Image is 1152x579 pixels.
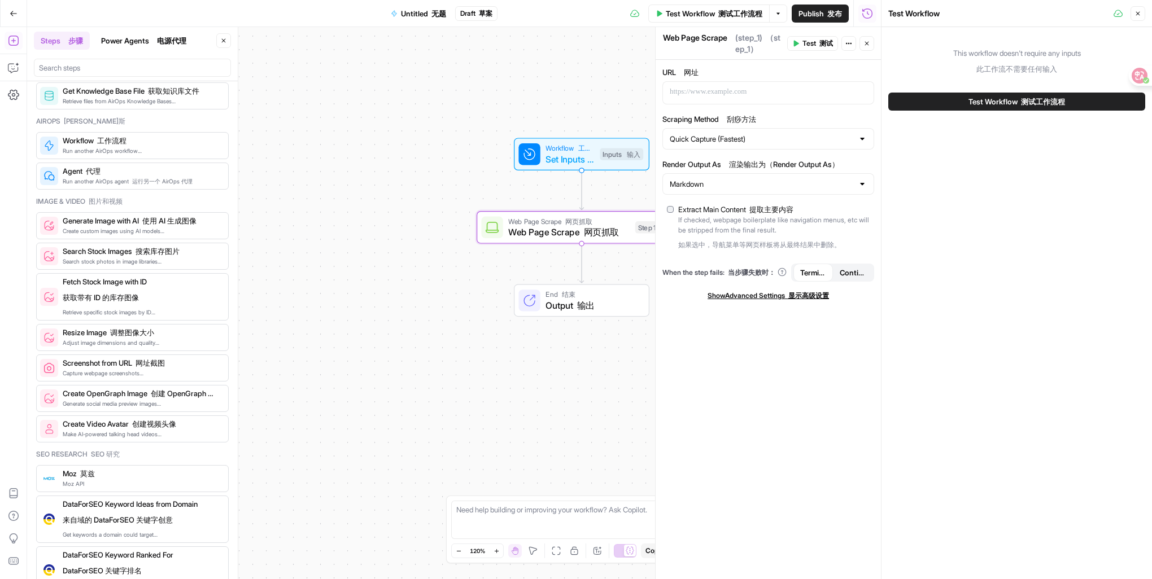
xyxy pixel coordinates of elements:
font: 输入 [627,150,640,158]
img: 3iojl28do7crl10hh26nxau20pae [43,564,55,576]
span: End [546,289,638,300]
span: Retrieve files from AirOps Knowledge Bases [63,97,219,106]
span: Adjust image dimensions and quality [63,338,219,347]
span: Retrieve specific stock images by ID [63,308,219,317]
font: 刮痧方法 [727,115,756,124]
font: 显示高级设置 [788,291,829,300]
div: Web Page Scrape 网页抓取Web Page Scrape 网页抓取Step 1 步骤1 [477,211,687,244]
span: Draft [460,8,492,19]
span: Output [546,299,638,312]
font: 莫兹 [80,469,95,478]
span: Test Workflow [666,8,762,19]
span: Capture webpage screenshots [63,369,219,378]
span: Make AI-powered talking head videos [63,429,219,438]
span: Continue [840,267,866,278]
g: Edge from start to step_1 [579,170,583,210]
span: Show Advanced Settings [708,291,829,301]
span: DataForSEO Keyword Ideas from Domain [63,498,219,530]
textarea: Web Page Scrape [663,32,732,55]
font: 网页抓取 [565,217,592,225]
font: [PERSON_NAME]斯 [64,117,125,125]
font: 当步骤失败时： [728,268,775,277]
span: When the step fails: [662,267,787,278]
input: Markdown [670,178,853,190]
font: 结束 [562,290,575,298]
img: qj0lddqgokrswkyaqb1p9cmo0sp5 [43,514,55,525]
font: 步骤 [68,36,83,45]
font: 调整图像大小 [110,328,154,337]
span: Search Stock Images [63,245,219,257]
button: Test Workflow 测试工作流程 [888,93,1145,111]
font: 使用 AI 生成图像 [142,216,197,225]
font: 获取带有 ID 的库存图像 [63,293,139,302]
font: DataForSEO 关键字排名 [63,566,142,575]
span: Publish [798,8,842,19]
span: Test [802,38,833,49]
span: Test Workflow [968,96,1065,107]
font: 网址 [684,68,699,77]
span: Create Video Avatar [63,418,219,429]
font: SEO 研究 [91,450,120,458]
font: 测试工作流程 [1021,97,1065,106]
font: 无题 [431,9,446,18]
font: 运行另一个 AirOps 代理 [132,178,193,185]
div: Workflow 工作流程Set Inputs 设置输入Inputs 输入 [477,138,687,170]
span: Fetch Stock Image with ID [63,276,219,308]
button: Copy 复制 [641,543,671,558]
g: Edge from step_1 to end [579,243,583,283]
button: Test 测试 [787,36,838,51]
span: Agent [63,165,219,177]
font: 渲染输出为（Render Output As） [729,160,839,169]
span: Workflow [63,135,219,146]
font: 工作流程 [97,136,126,145]
div: Extract Main Content [678,204,793,215]
div: Image & video [36,196,229,207]
input: Quick Capture (Fastest) [670,133,853,144]
span: This workflow doesn't require any inputs [888,47,1145,79]
button: Continue [833,264,872,282]
font: 测试工作流程 [718,9,762,18]
font: 草案 [479,9,492,17]
button: Power Agents [94,32,193,50]
font: 输出 [577,300,595,310]
span: Run another AirOps workflow [63,146,219,155]
font: 发布 [827,9,842,18]
button: Test Workflow 测试工作流程 [648,5,769,23]
span: Search stock photos in image libraries [63,257,219,266]
span: Web Page Scrape [508,216,630,226]
span: Screenshot from URL [63,357,219,369]
font: 搜索库存图片 [136,247,180,256]
span: Moz [63,468,219,479]
font: 来自域的 DataForSEO 关键字创意 [63,515,173,524]
span: Get keywords a domain could target [63,530,219,539]
span: Moz API [63,479,219,488]
font: 网页抓取 [584,227,619,238]
label: Scraping Method [662,113,874,125]
font: 获取知识库文件 [148,86,199,95]
font: 此工作流不需要任何输入 [976,64,1057,73]
div: End 结束Output 输出 [477,284,687,317]
font: 如果选中，导航菜单等网页样板将从最终结果中删除。 [678,240,841,249]
span: Workflow [546,143,594,153]
span: Run another AirOps agent [63,177,219,186]
div: Airops [36,116,229,126]
span: Get Knowledge Base File [63,85,219,97]
span: Copy [645,546,666,556]
font: 创建视频头像 [132,419,176,428]
span: Resize Image [63,327,219,338]
label: URL [662,67,874,78]
span: Terminate Workflow [800,267,826,278]
span: Generate social media preview images [63,399,219,408]
label: Render Output As [662,159,874,170]
font: 代理 [86,166,101,176]
button: Untitled 无题 [384,5,453,23]
font: 电源代理 [157,36,186,45]
span: Create OpenGraph Image [63,388,219,399]
div: Step 1 [635,221,680,234]
div: Inputs [600,148,643,160]
img: pyizt6wx4h99f5rkgufsmugliyey [43,393,55,404]
div: If checked, webpage boilerplate like navigation menus, etc will be stripped from the final result. [678,215,870,255]
div: Seo research [36,449,229,459]
span: 120% [470,546,485,555]
font: 测试 [819,39,833,47]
